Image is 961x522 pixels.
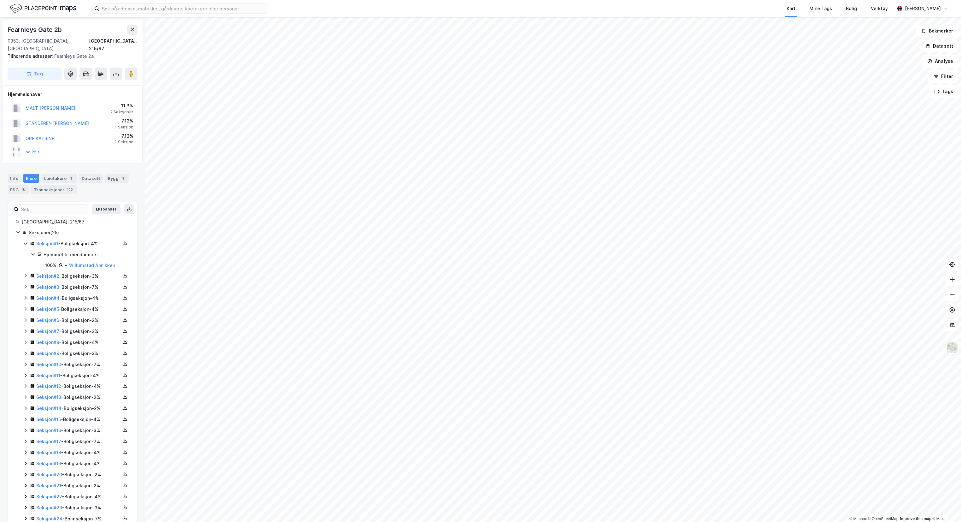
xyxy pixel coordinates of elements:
div: 1 Seksjon [115,125,133,130]
div: - Boligseksjon - 3% [36,504,120,512]
a: Seksjon#10 [36,362,61,367]
div: 2 Seksjoner [110,110,133,115]
div: Verktøy [871,5,888,12]
a: Seksjon#6 [36,317,59,323]
div: - Boligseksjon - 3% [36,427,120,434]
a: Seksjon#2 [36,273,59,279]
div: Transaksjoner [31,185,77,194]
div: - Boligseksjon - 7% [36,438,120,445]
div: - Boligseksjon - 4% [36,240,120,247]
div: - Boligseksjon - 4% [36,449,120,456]
div: Hjemmelshaver [8,91,137,98]
div: ESG [8,185,29,194]
div: Info [8,174,21,183]
iframe: Chat Widget [929,492,961,522]
div: - Boligseksjon - 7% [36,361,120,368]
a: Seksjon#23 [36,505,62,510]
div: 100% [45,262,56,269]
div: [GEOGRAPHIC_DATA], 215/67 [21,218,130,226]
div: Seksjoner ( 25 ) [29,229,130,236]
a: Seksjon#16 [36,428,61,433]
a: Seksjon#19 [36,461,61,466]
button: Datasett [920,40,958,52]
div: 1 [120,175,126,181]
a: Seksjon#12 [36,383,61,389]
button: Analyse [922,55,958,68]
div: 122 [66,187,74,193]
a: Seksjon#11 [36,373,60,378]
a: Seksjon#7 [36,329,59,334]
div: - Boligseksjon - 4% [36,372,120,379]
a: Seksjon#4 [36,295,60,301]
a: Mapbox [849,517,867,521]
a: Seksjon#17 [36,439,61,444]
a: OpenStreetMap [868,517,899,521]
div: - Boligseksjon - 7% [36,283,120,291]
div: [GEOGRAPHIC_DATA], 215/67 [89,37,137,52]
img: Z [946,342,958,354]
div: Hjemmel til eiendomsrett [44,251,130,258]
a: Seksjon#5 [36,306,59,312]
div: - [65,262,67,269]
a: Seksjon#13 [36,394,61,400]
a: Seksjon#8 [36,340,59,345]
div: Leietakere [42,174,77,183]
div: - Boligseksjon - 4% [36,339,120,346]
div: 1 [68,175,74,181]
div: Fearnleys Gate 2b [8,25,63,35]
a: Seksjon#1 [36,241,58,246]
a: Seksjon#18 [36,450,61,455]
div: Fearnleys Gate 2a [8,52,132,60]
div: [PERSON_NAME] [905,5,941,12]
button: Tag [8,68,62,80]
div: - Boligseksjon - 2% [36,328,120,335]
div: Kontrollprogram for chat [929,492,961,522]
button: Ekspander [92,204,120,214]
span: Tilhørende adresser: [8,53,54,59]
div: Mine Tags [809,5,832,12]
button: Filter [928,70,958,83]
div: - Boligseksjon - 3% [36,350,120,357]
div: - Boligseksjon - 2% [36,317,120,324]
a: Seksjon#14 [36,406,61,411]
img: logo.f888ab2527a4732fd821a326f86c7f29.svg [10,3,76,14]
a: Seksjon#22 [36,494,62,499]
div: Kart [787,5,795,12]
div: - Boligseksjon - 3% [36,272,120,280]
a: Seksjon#9 [36,351,59,356]
div: Datasett [79,174,103,183]
div: - Boligseksjon - 4% [36,294,120,302]
div: - Boligseksjon - 2% [36,405,120,412]
div: - Boligseksjon - 2% [36,482,120,489]
a: Willumstad Annikken [69,263,115,268]
div: - Boligseksjon - 4% [36,493,120,501]
div: - Boligseksjon - 4% [36,305,120,313]
a: Seksjon#3 [36,284,59,290]
div: - Boligseksjon - 2% [36,471,120,478]
button: Bokmerker [916,25,958,37]
a: Seksjon#15 [36,417,61,422]
div: 0353, [GEOGRAPHIC_DATA], [GEOGRAPHIC_DATA] [8,37,89,52]
input: Søk [19,205,88,214]
a: Seksjon#20 [36,472,62,477]
div: Eiere [23,174,39,183]
div: Bygg [105,174,129,183]
a: Seksjon#21 [36,483,61,488]
div: - Boligseksjon - 4% [36,383,120,390]
div: Bolig [846,5,857,12]
div: 1 Seksjon [115,139,133,145]
div: - Boligseksjon - 4% [36,416,120,423]
div: 11.3% [110,102,133,110]
div: 18 [20,187,26,193]
div: 7.12% [115,117,133,125]
div: 7.12% [115,132,133,140]
input: Søk på adresse, matrikkel, gårdeiere, leietakere eller personer [99,4,268,13]
div: - Boligseksjon - 2% [36,394,120,401]
button: Tags [929,85,958,98]
div: - Boligseksjon - 4% [36,460,120,467]
a: Seksjon#24 [36,516,62,521]
a: Improve this map [900,517,931,521]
